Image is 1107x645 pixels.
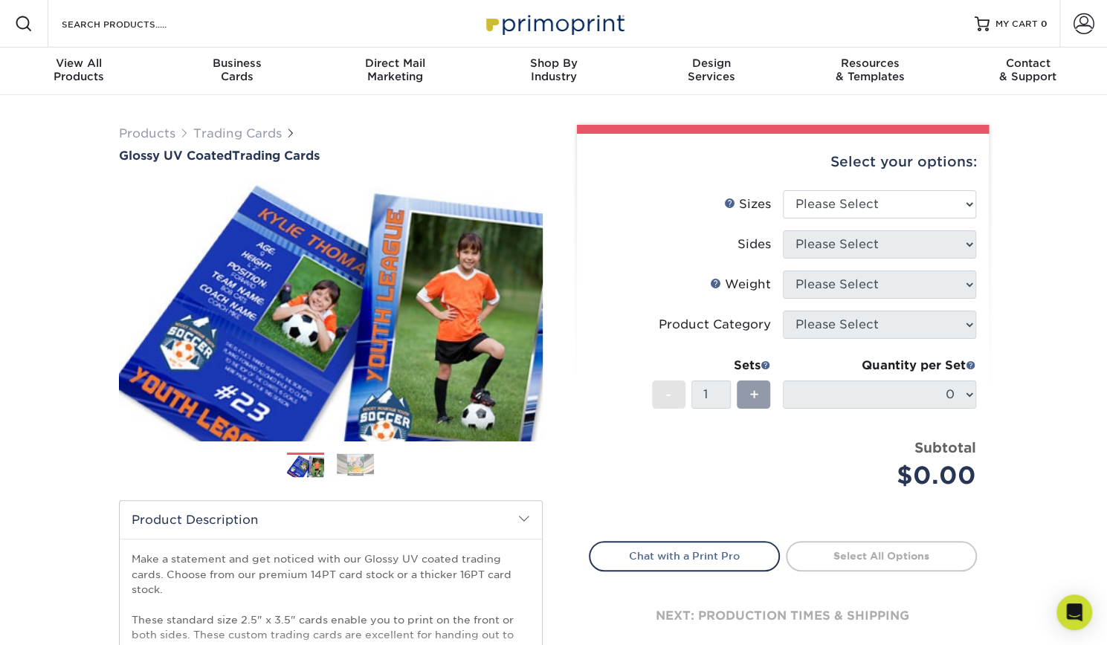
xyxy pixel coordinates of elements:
[794,458,976,493] div: $0.00
[119,149,543,163] a: Glossy UV CoatedTrading Cards
[480,7,628,39] img: Primoprint
[633,48,791,95] a: DesignServices
[783,357,976,375] div: Quantity per Set
[474,56,633,70] span: Shop By
[659,316,771,334] div: Product Category
[474,48,633,95] a: Shop ByIndustry
[119,149,232,163] span: Glossy UV Coated
[791,56,949,83] div: & Templates
[316,56,474,70] span: Direct Mail
[474,56,633,83] div: Industry
[120,501,542,539] h2: Product Description
[119,164,543,457] img: Glossy UV Coated 01
[1041,19,1048,29] span: 0
[316,48,474,95] a: Direct MailMarketing
[724,195,771,213] div: Sizes
[749,383,758,406] span: +
[914,439,976,456] strong: Subtotal
[652,357,771,375] div: Sets
[738,236,771,253] div: Sides
[316,56,474,83] div: Marketing
[337,453,374,476] img: Trading Cards 02
[119,126,175,140] a: Products
[287,453,324,479] img: Trading Cards 01
[158,56,317,83] div: Cards
[1056,594,1092,630] div: Open Intercom Messenger
[791,56,949,70] span: Resources
[60,15,205,33] input: SEARCH PRODUCTS.....
[589,134,977,190] div: Select your options:
[158,48,317,95] a: BusinessCards
[119,149,543,163] h1: Trading Cards
[158,56,317,70] span: Business
[633,56,791,70] span: Design
[786,541,977,571] a: Select All Options
[949,56,1107,83] div: & Support
[665,383,672,406] span: -
[710,276,771,294] div: Weight
[791,48,949,95] a: Resources& Templates
[193,126,282,140] a: Trading Cards
[949,56,1107,70] span: Contact
[949,48,1107,95] a: Contact& Support
[633,56,791,83] div: Services
[589,541,780,571] a: Chat with a Print Pro
[995,18,1038,30] span: MY CART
